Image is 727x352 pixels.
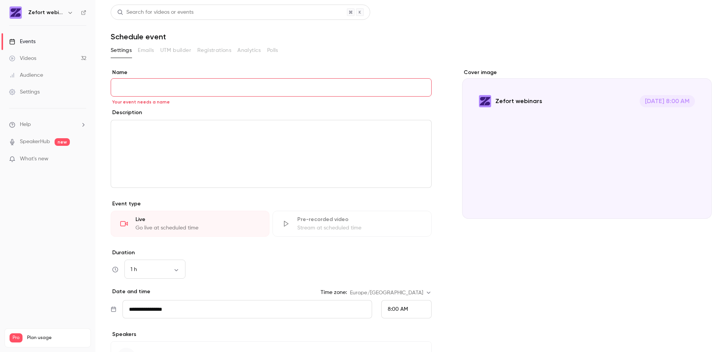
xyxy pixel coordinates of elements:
[10,6,22,19] img: Zefort webinars
[9,71,43,79] div: Audience
[111,288,150,295] p: Date and time
[135,216,260,223] div: Live
[350,289,432,297] div: Europe/[GEOGRAPHIC_DATA]
[111,200,432,208] p: Event type
[111,32,712,41] h1: Schedule event
[111,331,432,338] p: Speakers
[321,289,347,296] label: Time zone:
[462,69,712,76] label: Cover image
[10,333,23,342] span: Pro
[111,44,132,57] button: Settings
[28,9,64,16] h6: Zefort webinars
[9,55,36,62] div: Videos
[388,307,408,312] span: 8:00 AM
[381,300,432,318] div: From
[160,47,191,55] span: UTM builder
[462,69,712,219] section: Cover image
[9,38,35,45] div: Events
[138,47,154,55] span: Emails
[111,211,269,237] div: LiveGo live at scheduled time
[27,335,86,341] span: Plan usage
[297,224,422,232] div: Stream at scheduled time
[111,69,432,76] label: Name
[20,155,48,163] span: What's new
[111,120,432,188] section: description
[20,121,31,129] span: Help
[135,224,260,232] div: Go live at scheduled time
[77,156,86,163] iframe: Noticeable Trigger
[20,138,50,146] a: SpeakerHub
[9,88,40,96] div: Settings
[117,8,193,16] div: Search for videos or events
[112,99,170,105] span: Your event needs a name
[237,47,261,55] span: Analytics
[111,249,432,257] label: Duration
[272,211,431,237] div: Pre-recorded videoStream at scheduled time
[111,109,142,116] label: Description
[197,47,231,55] span: Registrations
[267,47,278,55] span: Polls
[55,138,70,146] span: new
[123,300,372,318] input: Tue, Feb 17, 2026
[297,216,422,223] div: Pre-recorded video
[124,266,185,273] div: 1 h
[9,121,86,129] li: help-dropdown-opener
[111,120,431,187] div: editor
